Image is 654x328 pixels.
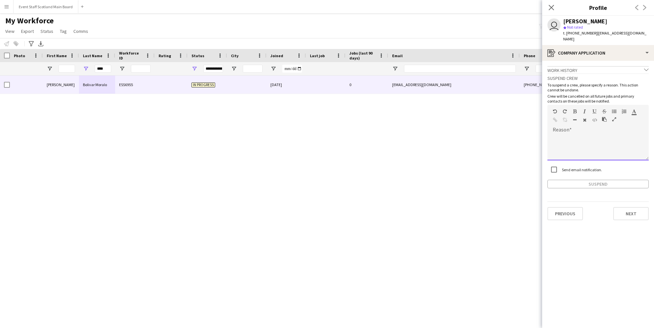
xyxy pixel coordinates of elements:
[547,75,649,81] h3: Suspend crew
[612,109,616,114] button: Unordered List
[388,76,520,94] div: [EMAIL_ADDRESS][DOMAIN_NAME]
[282,65,302,73] input: Joined Filter Input
[38,27,56,35] a: Status
[27,40,35,48] app-action-btn: Advanced filters
[47,53,67,58] span: First Name
[612,117,616,122] button: Fullscreen
[542,45,654,61] div: Company application
[622,109,626,114] button: Ordered List
[563,31,597,35] span: t. [PHONE_NUMBER]
[5,28,14,34] span: View
[404,65,516,73] input: Email Filter Input
[524,66,530,72] button: Open Filter Menu
[131,65,151,73] input: Workforce ID Filter Input
[542,3,654,12] h3: Profile
[270,53,283,58] span: Joined
[310,53,325,58] span: Last job
[3,27,17,35] a: View
[191,82,215,87] span: In progress
[79,76,115,94] div: Bolivar Moralo
[563,18,607,24] div: [PERSON_NAME]
[349,51,376,60] span: Jobs (last 90 days)
[567,25,583,30] span: Not rated
[60,28,67,34] span: Tag
[563,31,646,41] span: | [EMAIL_ADDRESS][DOMAIN_NAME]
[547,207,583,220] button: Previous
[59,65,75,73] input: First Name Filter Input
[47,66,53,72] button: Open Filter Menu
[266,76,306,94] div: [DATE]
[37,40,45,48] app-action-btn: Export XLSX
[553,109,557,114] button: Undo
[572,109,577,114] button: Bold
[73,28,88,34] span: Comms
[592,117,597,123] button: HTML Code
[392,66,398,72] button: Open Filter Menu
[345,76,388,94] div: 0
[547,82,649,92] p: To suspend a crew, please specify a reason. This action cannot be undone.
[536,65,600,73] input: Phone Filter Input
[43,76,79,94] div: [PERSON_NAME]
[18,27,37,35] a: Export
[592,109,597,114] button: Underline
[13,0,78,13] button: Event Staff Scotland Main Board
[632,109,636,114] button: Text Color
[613,207,649,220] button: Next
[582,109,587,114] button: Italic
[392,53,403,58] span: Email
[119,51,143,60] span: Workforce ID
[582,117,587,123] button: Clear Formatting
[563,109,567,114] button: Redo
[57,27,69,35] a: Tag
[14,53,25,58] span: Photo
[159,53,171,58] span: Rating
[95,65,111,73] input: Last Name Filter Input
[602,117,607,122] button: Paste as plain text
[231,66,237,72] button: Open Filter Menu
[520,76,604,94] div: [PHONE_NUMBER]
[83,53,102,58] span: Last Name
[21,28,34,34] span: Export
[524,53,535,58] span: Phone
[231,53,239,58] span: City
[191,53,204,58] span: Status
[602,109,607,114] button: Strikethrough
[115,76,155,94] div: ESS6955
[71,27,91,35] a: Comms
[547,94,649,104] p: Crew will be cancelled on all future jobs and primary contacts on these jobs will be notified.
[119,66,125,72] button: Open Filter Menu
[40,28,53,34] span: Status
[191,66,197,72] button: Open Filter Menu
[270,66,276,72] button: Open Filter Menu
[561,167,602,172] label: Send email notification.
[243,65,263,73] input: City Filter Input
[5,16,54,26] span: My Workforce
[83,66,89,72] button: Open Filter Menu
[572,117,577,123] button: Horizontal Line
[547,66,649,73] div: Work history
